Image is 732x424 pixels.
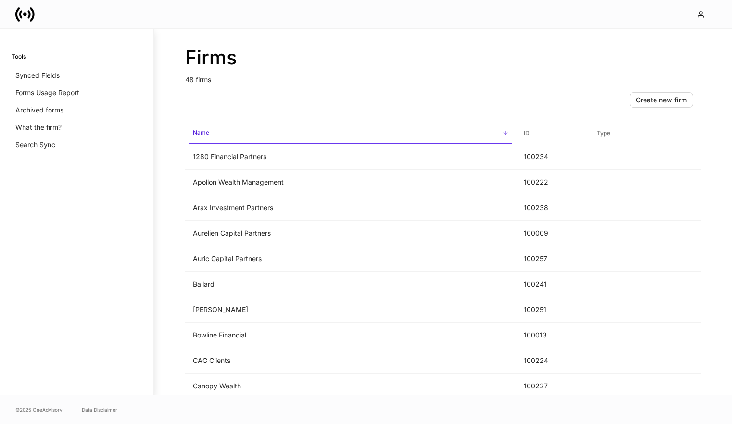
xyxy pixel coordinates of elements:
[193,128,209,137] h6: Name
[185,323,516,348] td: Bowline Financial
[520,124,585,143] span: ID
[15,140,55,150] p: Search Sync
[185,195,516,221] td: Arax Investment Partners
[15,105,63,115] p: Archived forms
[12,119,142,136] a: What the firm?
[189,123,512,144] span: Name
[185,297,516,323] td: [PERSON_NAME]
[12,136,142,153] a: Search Sync
[185,221,516,246] td: Aurelien Capital Partners
[185,46,701,69] h2: Firms
[82,406,117,413] a: Data Disclaimer
[15,123,62,132] p: What the firm?
[524,128,530,137] h6: ID
[516,144,589,170] td: 100234
[516,170,589,195] td: 100222
[15,88,79,98] p: Forms Usage Report
[185,272,516,297] td: Bailard
[516,374,589,399] td: 100227
[593,124,697,143] span: Type
[636,95,687,105] div: Create new firm
[516,195,589,221] td: 100238
[597,128,610,137] h6: Type
[12,101,142,119] a: Archived forms
[185,374,516,399] td: Canopy Wealth
[516,348,589,374] td: 100224
[12,84,142,101] a: Forms Usage Report
[516,246,589,272] td: 100257
[185,144,516,170] td: 1280 Financial Partners
[516,272,589,297] td: 100241
[185,69,701,85] p: 48 firms
[15,406,63,413] span: © 2025 OneAdvisory
[516,323,589,348] td: 100013
[185,348,516,374] td: CAG Clients
[516,221,589,246] td: 100009
[12,67,142,84] a: Synced Fields
[630,92,693,108] button: Create new firm
[12,52,26,61] h6: Tools
[516,297,589,323] td: 100251
[185,246,516,272] td: Auric Capital Partners
[185,170,516,195] td: Apollon Wealth Management
[15,71,60,80] p: Synced Fields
